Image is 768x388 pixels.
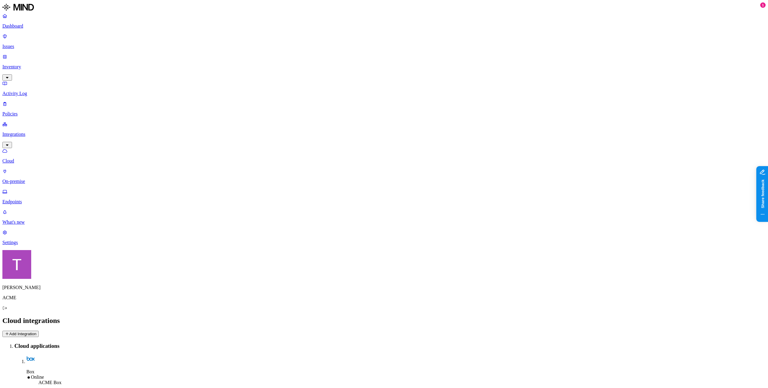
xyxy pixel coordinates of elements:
[2,13,766,29] a: Dashboard
[2,101,766,117] a: Policies
[760,2,766,8] div: 1
[2,54,766,80] a: Inventory
[2,34,766,49] a: Issues
[2,158,766,164] p: Cloud
[31,375,44,380] span: Online
[26,369,34,374] span: Box
[38,380,61,385] span: ACME Box
[2,132,766,137] p: Integrations
[2,230,766,245] a: Settings
[2,209,766,225] a: What's new
[2,148,766,164] a: Cloud
[2,23,766,29] p: Dashboard
[2,2,766,13] a: MIND
[2,179,766,184] p: On-premise
[14,343,766,349] h3: Cloud applications
[2,169,766,184] a: On-premise
[2,317,766,325] h2: Cloud integrations
[2,2,34,12] img: MIND
[2,64,766,70] p: Inventory
[2,199,766,204] p: Endpoints
[26,355,35,363] img: box.svg
[2,91,766,96] p: Activity Log
[2,250,31,279] img: Tzvi Shir-Vaknin
[2,189,766,204] a: Endpoints
[2,331,39,337] button: Add Integration
[2,111,766,117] p: Policies
[2,219,766,225] p: What's new
[2,81,766,96] a: Activity Log
[2,121,766,147] a: Integrations
[2,240,766,245] p: Settings
[2,44,766,49] p: Issues
[2,295,766,300] p: ACME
